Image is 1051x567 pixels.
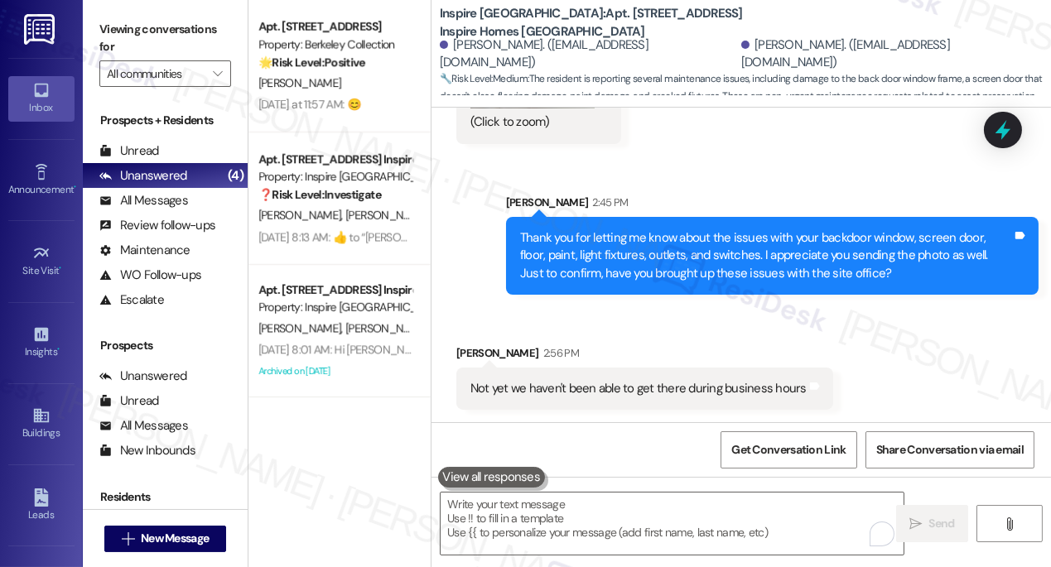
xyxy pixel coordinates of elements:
a: Buildings [8,401,75,446]
div: (Click to zoom) [470,113,595,131]
span: [PERSON_NAME] [258,321,346,336]
label: Viewing conversations for [99,17,231,60]
div: Residents [83,488,248,506]
textarea: To enrich screen reader interactions, please activate Accessibility in Grammarly extension settings [441,493,904,555]
div: All Messages [99,192,188,209]
input: All communities [107,60,205,87]
div: Not yet we haven't been able to get there during business hours [470,380,807,397]
div: Property: Inspire [GEOGRAPHIC_DATA] [258,168,412,185]
div: Prospects + Residents [83,112,248,129]
div: Maintenance [99,242,190,259]
div: [PERSON_NAME] [506,194,1039,217]
div: 2:56 PM [539,344,579,362]
div: Unanswered [99,368,187,385]
a: Site Visit • [8,239,75,284]
div: Unread [99,142,159,160]
div: Escalate [99,291,164,309]
div: New Inbounds [99,442,195,459]
div: Unanswered [99,167,187,185]
strong: 🌟 Risk Level: Positive [258,55,365,70]
img: ResiDesk Logo [24,14,58,45]
span: • [74,181,76,193]
span: New Message [141,530,209,547]
i:  [213,67,222,80]
a: Leads [8,483,75,528]
div: [PERSON_NAME] [456,344,833,368]
div: All Messages [99,417,188,435]
span: • [57,344,60,355]
div: Apt. [STREET_ADDRESS] [258,18,412,36]
button: Get Conversation Link [721,431,856,468]
span: [PERSON_NAME] [258,75,341,90]
div: [DATE] at 11:57 AM: 😊 [258,97,360,112]
i:  [1003,517,1015,531]
button: Send [896,505,968,542]
span: • [60,262,62,274]
span: [PERSON_NAME] [346,321,429,336]
button: Share Conversation via email [865,431,1034,468]
div: Thank you for letting me know about the issues with your backdoor window, screen door, floor, pai... [520,229,1012,282]
div: (4) [224,163,248,189]
div: Review follow-ups [99,217,215,234]
a: Insights • [8,320,75,365]
span: Share Conversation via email [876,441,1024,459]
span: [PERSON_NAME] [346,208,434,223]
strong: 🔧 Risk Level: Medium [440,72,528,85]
a: Inbox [8,76,75,121]
div: Property: Inspire [GEOGRAPHIC_DATA] [258,299,412,316]
div: Apt. [STREET_ADDRESS] Inspire Homes [GEOGRAPHIC_DATA] [258,281,412,299]
i:  [909,517,922,531]
div: WO Follow-ups [99,267,201,284]
button: New Message [104,526,227,552]
div: [PERSON_NAME]. ([EMAIL_ADDRESS][DOMAIN_NAME]) [440,36,737,72]
span: Get Conversation Link [731,441,846,459]
div: Archived on [DATE] [257,361,413,382]
span: : The resident is reporting several maintenance issues, including damage to the back door window ... [440,70,1051,123]
span: [PERSON_NAME] [258,208,346,223]
div: Prospects [83,337,248,354]
div: [PERSON_NAME]. ([EMAIL_ADDRESS][DOMAIN_NAME]) [741,36,1039,72]
strong: ❓ Risk Level: Investigate [258,187,381,202]
i:  [122,532,134,545]
span: Send [929,515,955,532]
div: 2:45 PM [588,194,628,211]
div: Property: Berkeley Collection [258,36,412,53]
b: Inspire [GEOGRAPHIC_DATA]: Apt. [STREET_ADDRESS] Inspire Homes [GEOGRAPHIC_DATA] [440,5,771,41]
div: Apt. [STREET_ADDRESS] Inspire Homes [GEOGRAPHIC_DATA] [258,151,412,168]
div: Unread [99,392,159,410]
